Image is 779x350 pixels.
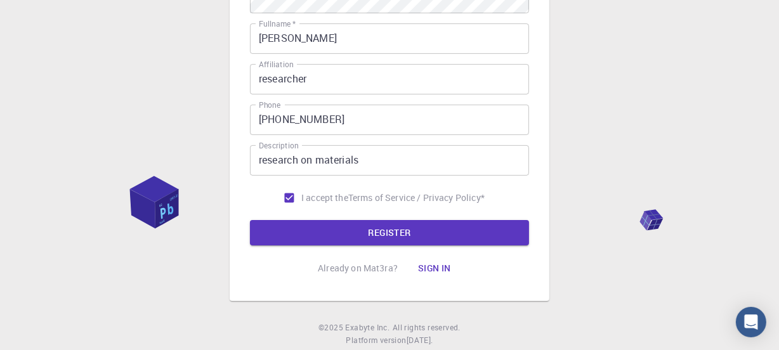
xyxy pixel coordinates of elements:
a: Exabyte Inc. [346,321,390,334]
a: Terms of Service / Privacy Policy* [348,191,485,204]
span: © 2025 [318,321,345,334]
span: I accept the [301,191,348,204]
span: [DATE] . [407,335,433,345]
label: Phone [259,100,280,110]
button: REGISTER [250,220,529,245]
button: Sign in [408,256,461,281]
span: Exabyte Inc. [346,322,390,332]
label: Affiliation [259,59,293,70]
div: Open Intercom Messenger [736,307,766,337]
span: All rights reserved. [393,321,461,334]
label: Description [259,140,299,151]
label: Fullname [259,18,296,29]
a: [DATE]. [407,334,433,347]
p: Terms of Service / Privacy Policy * [348,191,485,204]
p: Already on Mat3ra? [318,262,398,275]
span: Platform version [346,334,406,347]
